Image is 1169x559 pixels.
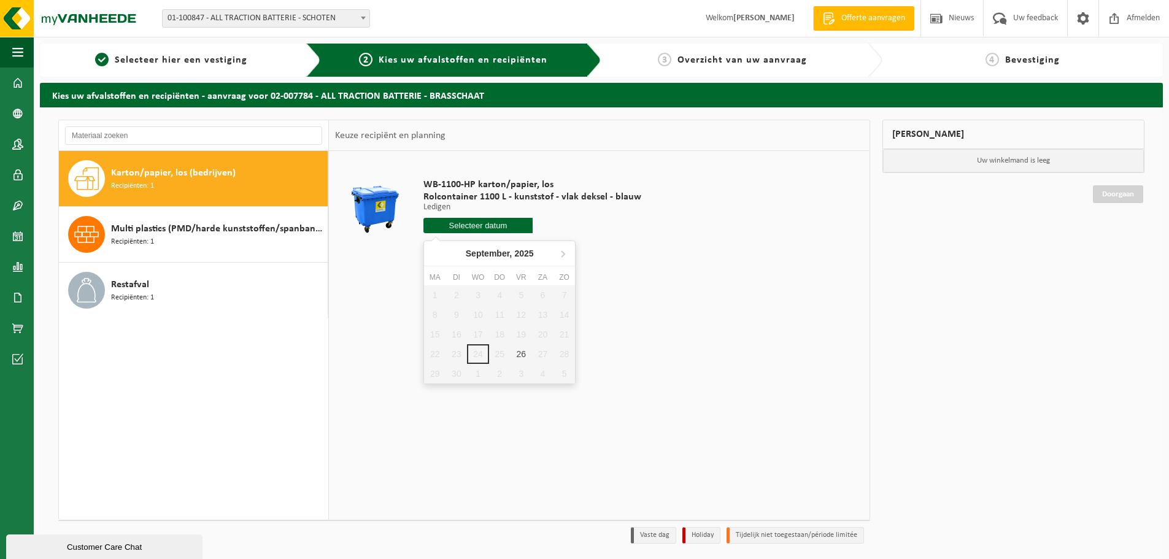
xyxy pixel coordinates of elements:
button: Karton/papier, los (bedrijven) Recipiënten: 1 [59,151,328,207]
span: Karton/papier, los (bedrijven) [111,166,236,180]
span: 01-100847 - ALL TRACTION BATTERIE - SCHOTEN [163,10,369,27]
div: 26 [511,344,532,364]
i: 2025 [514,249,533,258]
a: Offerte aanvragen [813,6,914,31]
strong: [PERSON_NAME] [733,13,795,23]
div: September, [461,244,539,263]
p: Ledigen [423,203,641,212]
li: Tijdelijk niet toegestaan/période limitée [727,527,864,544]
input: Selecteer datum [423,218,533,233]
div: do [489,271,511,283]
iframe: chat widget [6,532,205,559]
div: wo [467,271,488,283]
input: Materiaal zoeken [65,126,322,145]
span: Recipiënten: 1 [111,236,154,248]
div: za [532,271,554,283]
a: Doorgaan [1093,185,1143,203]
span: Bevestiging [1005,55,1060,65]
span: Recipiënten: 1 [111,180,154,192]
li: Holiday [682,527,720,544]
div: ma [424,271,446,283]
a: 1Selecteer hier een vestiging [46,53,296,67]
span: Rolcontainer 1100 L - kunststof - vlak deksel - blauw [423,191,641,203]
span: Restafval [111,277,149,292]
div: di [446,271,467,283]
div: zo [554,271,575,283]
h2: Kies uw afvalstoffen en recipiënten - aanvraag voor 02-007784 - ALL TRACTION BATTERIE - BRASSCHAAT [40,83,1163,107]
button: Multi plastics (PMD/harde kunststoffen/spanbanden/EPS/folie naturel/folie gemengd) Recipiënten: 1 [59,207,328,263]
div: Keuze recipiënt en planning [329,120,452,151]
div: vr [511,271,532,283]
button: Restafval Recipiënten: 1 [59,263,328,318]
span: 1 [95,53,109,66]
span: Kies uw afvalstoffen en recipiënten [379,55,547,65]
span: 3 [658,53,671,66]
span: Selecteer hier een vestiging [115,55,247,65]
span: Offerte aanvragen [838,12,908,25]
span: 2 [359,53,372,66]
p: Uw winkelmand is leeg [883,149,1144,172]
span: WB-1100-HP karton/papier, los [423,179,641,191]
li: Vaste dag [631,527,676,544]
span: 4 [986,53,999,66]
div: [PERSON_NAME] [882,120,1145,149]
span: Overzicht van uw aanvraag [677,55,807,65]
span: Recipiënten: 1 [111,292,154,304]
span: 01-100847 - ALL TRACTION BATTERIE - SCHOTEN [162,9,370,28]
span: Multi plastics (PMD/harde kunststoffen/spanbanden/EPS/folie naturel/folie gemengd) [111,222,325,236]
